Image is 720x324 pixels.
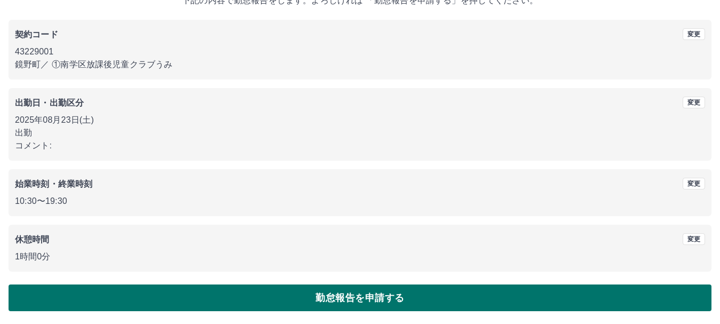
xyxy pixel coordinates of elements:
[683,97,705,108] button: 変更
[683,178,705,189] button: 変更
[15,127,705,139] p: 出勤
[9,285,711,311] button: 勤怠報告を申請する
[15,114,705,127] p: 2025年08月23日(土)
[15,235,50,244] b: 休憩時間
[15,58,705,71] p: 鏡野町 ／ ①南学区放課後児童クラブうみ
[15,195,705,208] p: 10:30 〜 19:30
[15,30,58,39] b: 契約コード
[683,233,705,245] button: 変更
[15,250,705,263] p: 1時間0分
[15,45,705,58] p: 43229001
[15,139,705,152] p: コメント:
[15,98,84,107] b: 出勤日・出勤区分
[683,28,705,40] button: 変更
[15,179,92,188] b: 始業時刻・終業時刻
